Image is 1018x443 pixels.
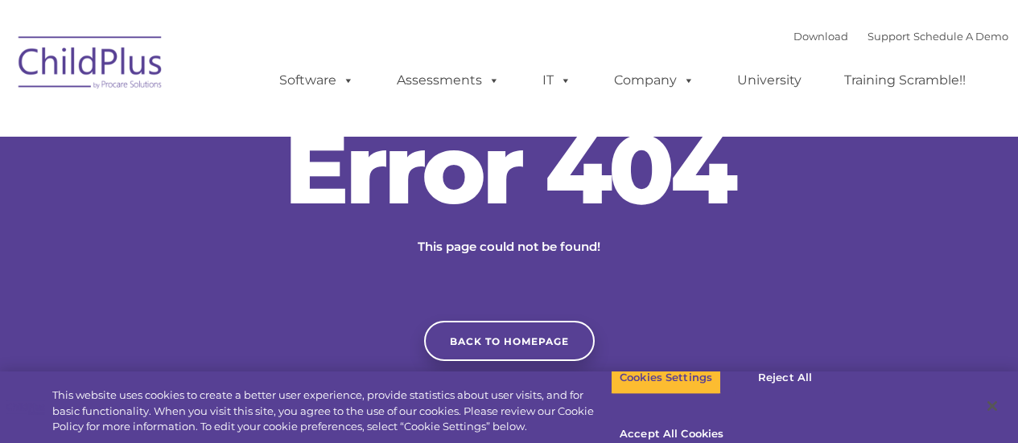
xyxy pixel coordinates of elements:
a: Back to homepage [424,321,595,361]
img: ChildPlus by Procare Solutions [10,25,171,105]
p: This page could not be found! [340,237,678,256]
button: Reject All [735,361,835,395]
a: Company [598,64,711,96]
a: Schedule A Demo [913,30,1008,43]
button: Close [975,388,1010,424]
a: IT [526,64,587,96]
a: Support [868,30,910,43]
a: Training Scramble!! [828,64,982,96]
a: University [721,64,818,96]
font: | [793,30,1008,43]
h2: Error 404 [268,121,751,217]
div: This website uses cookies to create a better user experience, provide statistics about user visit... [52,388,611,435]
button: Cookies Settings [611,361,721,395]
a: Software [263,64,370,96]
a: Assessments [381,64,516,96]
a: Download [793,30,848,43]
